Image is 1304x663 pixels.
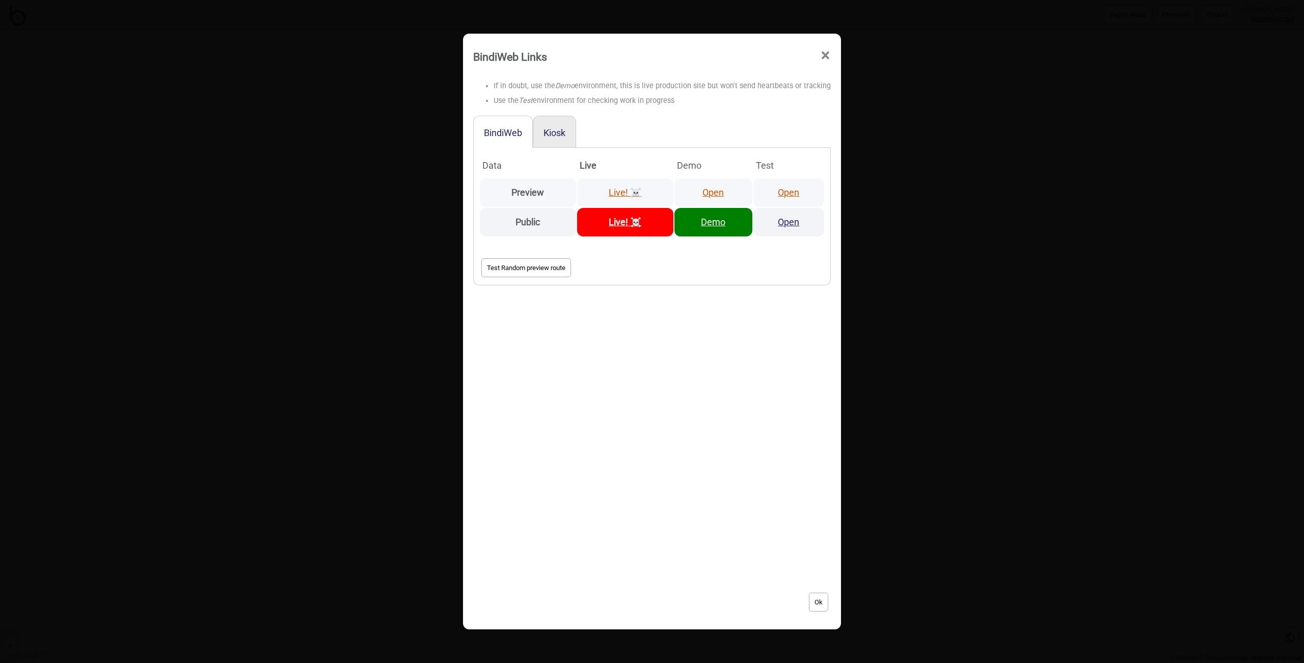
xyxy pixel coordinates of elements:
[580,160,596,171] strong: Live
[494,94,831,109] li: Use the environment for checking work in progress
[494,79,831,94] li: If in doubt, use the environment, this is live production site but won't send heartbeats or tracking
[544,127,565,138] button: Kiosk
[555,82,575,90] i: Demo
[820,39,831,72] span: ×
[481,258,571,277] button: Test Random preview route
[778,187,799,198] a: Open
[609,217,641,227] a: Live! ☠️
[753,154,824,177] th: Test
[778,217,799,227] a: Open
[515,217,540,227] strong: Public
[701,217,725,227] a: Demo
[511,187,544,198] strong: Preview
[609,187,641,198] a: Live! ☠️
[484,127,522,138] button: BindiWeb
[809,593,828,612] button: Ok
[674,154,752,177] th: Demo
[480,154,576,177] th: Data
[702,187,724,198] a: Open
[473,46,547,68] div: BindiWeb Links
[519,96,533,105] i: Test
